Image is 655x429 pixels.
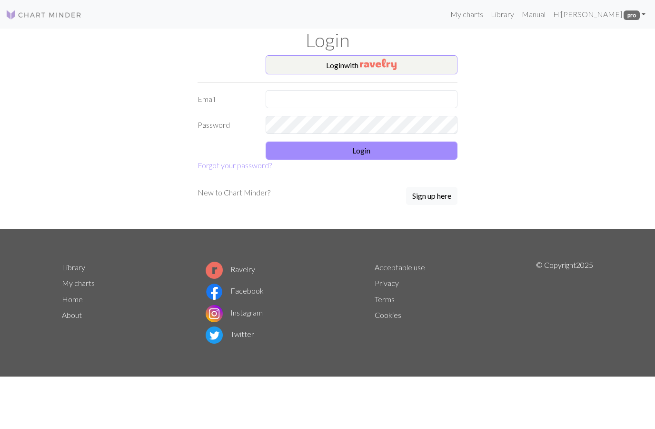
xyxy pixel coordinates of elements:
a: Facebook [206,286,264,295]
p: © Copyright 2025 [536,259,593,346]
a: About [62,310,82,319]
img: Ravelry [360,59,397,70]
button: Loginwith [266,55,458,74]
span: pro [624,10,640,20]
a: Library [62,263,85,272]
a: Cookies [375,310,401,319]
img: Twitter logo [206,327,223,344]
img: Facebook logo [206,283,223,300]
a: Ravelry [206,265,255,274]
a: Acceptable use [375,263,425,272]
a: Sign up here [406,187,457,206]
button: Login [266,142,458,160]
a: Manual [518,5,549,24]
img: Logo [6,9,82,20]
a: Privacy [375,278,399,287]
a: My charts [62,278,95,287]
a: Twitter [206,329,254,338]
a: Library [487,5,518,24]
a: Hi[PERSON_NAME] pro [549,5,649,24]
img: Instagram logo [206,305,223,322]
a: Instagram [206,308,263,317]
img: Ravelry logo [206,262,223,279]
h1: Login [56,29,599,51]
button: Sign up here [406,187,457,205]
label: Email [192,90,260,108]
a: Home [62,295,83,304]
a: Forgot your password? [198,161,272,170]
p: New to Chart Minder? [198,187,270,198]
a: Terms [375,295,395,304]
label: Password [192,116,260,134]
a: My charts [447,5,487,24]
